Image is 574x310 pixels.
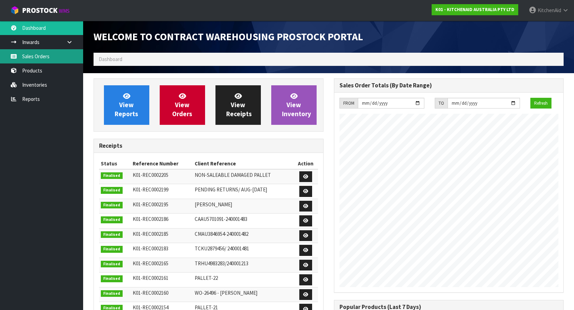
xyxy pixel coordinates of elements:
span: K01-REC0002199 [133,186,168,193]
span: K01-REC0002186 [133,216,168,222]
div: TO [435,98,448,109]
span: K01-REC0002183 [133,245,168,252]
span: K01-REC0002205 [133,172,168,178]
th: Reference Number [131,158,193,169]
span: Finalised [101,261,123,268]
button: Refresh [530,98,551,109]
span: K01-REC0002185 [133,231,168,237]
span: Finalised [101,275,123,282]
span: View Receipts [226,92,252,118]
span: Finalised [101,231,123,238]
span: View Reports [115,92,138,118]
span: ProStock [22,6,58,15]
span: Welcome to Contract Warehousing ProStock Portal [94,30,363,43]
span: Finalised [101,216,123,223]
span: Finalised [101,202,123,209]
a: ViewReports [104,85,149,125]
div: FROM [339,98,358,109]
th: Action [294,158,318,169]
span: KitchenAid [538,7,561,14]
small: WMS [59,8,70,14]
span: TRHU4983283/240001213 [195,260,248,267]
th: Client Reference [193,158,294,169]
span: Finalised [101,290,123,297]
th: Status [99,158,131,169]
span: Finalised [101,172,123,179]
span: K01-REC0002160 [133,290,168,296]
span: Dashboard [99,56,122,62]
span: CAAU5701091-240001483 [195,216,247,222]
span: View Orders [172,92,192,118]
span: K01-REC0002165 [133,260,168,267]
span: Finalised [101,246,123,253]
strong: K01 - KITCHENAID AUSTRALIA PTY LTD [435,7,514,12]
a: ViewReceipts [215,85,261,125]
span: WO-26496 - [PERSON_NAME] [195,290,257,296]
span: NON-SALEABLE DAMAGED PALLET [195,172,271,178]
a: ViewOrders [160,85,205,125]
span: [PERSON_NAME] [195,201,232,208]
span: TCKU2879456/ 240001481 [195,245,249,252]
span: Finalised [101,187,123,194]
span: PALLET-22 [195,275,218,281]
h3: Sales Order Totals (By Date Range) [339,82,558,89]
img: cube-alt.png [10,6,19,15]
span: K01-REC0002161 [133,275,168,281]
span: K01-REC0002195 [133,201,168,208]
a: ViewInventory [271,85,317,125]
span: PENDING RETURNS/ AUG-[DATE] [195,186,267,193]
span: View Inventory [282,92,311,118]
span: CMAU3846954-240001482 [195,231,248,237]
h3: Receipts [99,143,318,149]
